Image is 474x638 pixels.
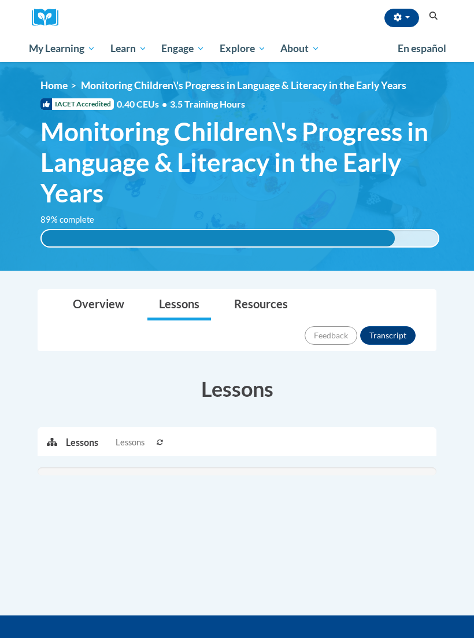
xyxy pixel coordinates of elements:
button: Search [425,9,442,23]
h3: Lessons [38,374,436,403]
div: Main menu [20,35,454,62]
span: • [162,98,167,109]
img: Logo brand [32,9,66,27]
a: Engage [154,35,212,62]
a: En español [390,36,454,61]
label: 89% complete [40,213,107,226]
span: Learn [110,42,147,56]
a: My Learning [21,35,103,62]
span: En español [398,42,446,54]
span: Explore [220,42,266,56]
a: About [273,35,328,62]
span: Lessons [116,436,145,449]
a: Home [40,79,68,91]
button: Feedback [305,326,357,345]
span: My Learning [29,42,95,56]
a: Lessons [147,290,211,320]
button: Transcript [360,326,416,345]
p: Lessons [66,436,98,449]
button: Account Settings [384,9,419,27]
a: Explore [212,35,273,62]
a: Overview [61,290,136,320]
span: IACET Accredited [40,98,114,110]
a: Cox Campus [32,9,66,27]
span: 3.5 Training Hours [170,98,245,109]
span: Monitoring Children\'s Progress in Language & Literacy in the Early Years [81,79,406,91]
span: 0.40 CEUs [117,98,170,110]
span: Monitoring Children\'s Progress in Language & Literacy in the Early Years [40,116,439,208]
a: Learn [103,35,154,62]
a: Resources [223,290,299,320]
span: About [280,42,320,56]
div: 89% complete [42,230,395,246]
span: Engage [161,42,205,56]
